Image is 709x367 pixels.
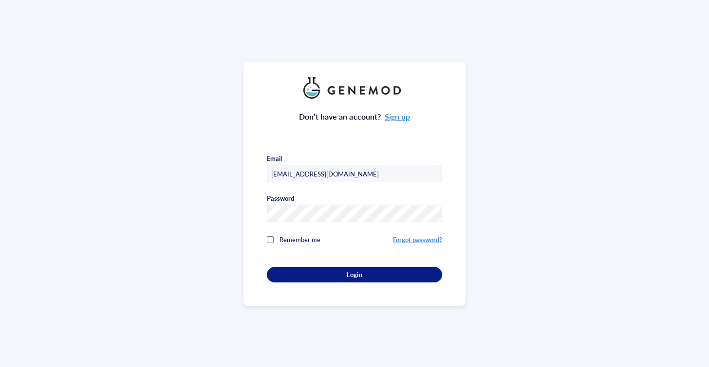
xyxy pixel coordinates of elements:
[280,235,320,244] span: Remember me
[303,77,406,99] img: genemod_logo_light-BcqUzbGq.png
[347,270,362,279] span: Login
[393,235,442,244] a: Forgot password?
[267,194,294,203] div: Password
[267,267,442,282] button: Login
[267,154,282,163] div: Email
[299,110,410,123] div: Don’t have an account?
[385,111,410,122] a: Sign up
